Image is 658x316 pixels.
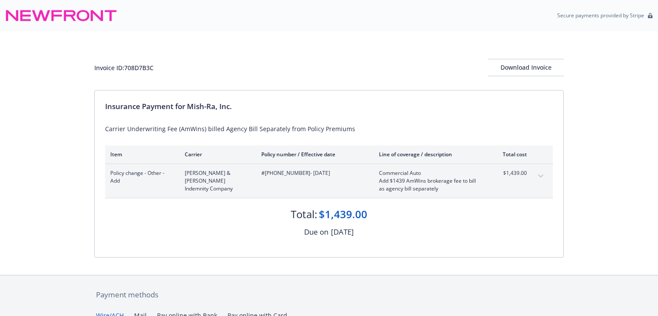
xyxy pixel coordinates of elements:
div: Carrier Underwriting Fee (AmWins) billed Agency Bill Separately from Policy Premiums [105,124,553,133]
div: Invoice ID: 708D7B3C [94,63,154,72]
span: Add $1439 AmWins brokerage fee to bill as agency bill separately [379,177,481,193]
span: Commercial AutoAdd $1439 AmWins brokerage fee to bill as agency bill separately [379,169,481,193]
div: Item [110,151,171,158]
div: Policy change - Other - Add[PERSON_NAME] & [PERSON_NAME] Indemnity Company#[PHONE_NUMBER]- [DATE]... [105,164,553,198]
div: $1,439.00 [319,207,367,222]
button: expand content [534,169,548,183]
button: Download Invoice [488,59,564,76]
span: $1,439.00 [494,169,527,177]
div: Total: [291,207,317,222]
p: Secure payments provided by Stripe [557,12,644,19]
div: Payment methods [96,289,562,300]
span: [PERSON_NAME] & [PERSON_NAME] Indemnity Company [185,169,247,193]
span: Commercial Auto [379,169,481,177]
span: Policy change - Other - Add [110,169,171,185]
span: #[PHONE_NUMBER] - [DATE] [261,169,365,177]
div: Insurance Payment for Mish-Ra, Inc. [105,101,553,112]
div: Total cost [494,151,527,158]
div: Line of coverage / description [379,151,481,158]
div: Carrier [185,151,247,158]
div: Policy number / Effective date [261,151,365,158]
div: [DATE] [331,226,354,238]
div: Due on [304,226,328,238]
